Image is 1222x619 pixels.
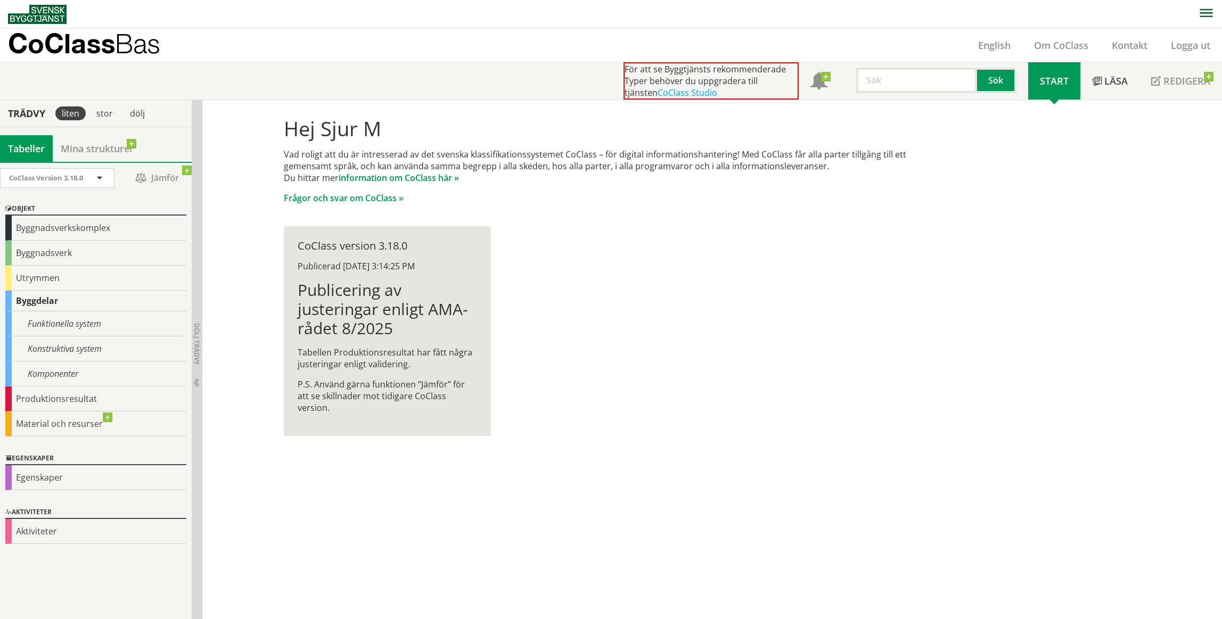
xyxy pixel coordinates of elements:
[624,62,799,100] div: För att se Byggtjänsts rekommenderade Typer behöver du uppgradera till tjänsten
[124,106,151,120] div: dölj
[298,240,477,252] div: CoClass version 3.18.0
[298,260,477,272] div: Publicerad [DATE] 3:14:25 PM
[90,106,119,120] div: stor
[658,87,717,98] a: CoClass Studio
[298,346,477,370] p: Tabellen Produktionsresultat har fått några justeringar enligt validering.
[5,266,186,291] div: Utrymmen
[298,378,477,414] p: P.S. Använd gärna funktionen ”Jämför” för att se skillnader mot tidigare CoClass version.
[192,323,201,365] span: Dölj trädvy
[125,169,189,187] span: Jämför
[1040,75,1069,87] span: Start
[5,311,186,336] div: Funktionella system
[339,172,459,184] a: information om CoClass här »
[284,148,938,184] p: Vad roligt att du är intresserad av det svenska klassifikationssystemet CoClass – för digital inf...
[5,216,186,241] div: Byggnadsverkskomplex
[8,5,67,24] img: Svensk Byggtjänst
[1159,39,1222,52] a: Logga ut
[5,203,186,216] div: Objekt
[810,73,827,90] span: Notifikationer
[966,39,1022,52] a: English
[5,506,186,519] div: Aktiviteter
[1104,75,1128,87] span: Läsa
[2,108,51,119] div: Trädvy
[53,135,142,162] a: Mina strukturer
[1080,62,1139,100] a: Läsa
[115,28,160,59] span: Bas
[55,106,86,120] div: liten
[1139,62,1222,100] a: Redigera
[1100,39,1159,52] a: Kontakt
[5,336,186,361] div: Konstruktiva system
[5,386,186,411] div: Produktionsresultat
[8,37,160,49] p: CoClass
[5,452,186,465] div: Egenskaper
[5,411,186,436] div: Material och resurser
[977,68,1016,93] button: Sök
[284,117,938,140] h1: Hej Sjur M
[5,519,186,544] div: Aktiviteter
[1022,39,1100,52] a: Om CoClass
[5,291,186,311] div: Byggdelar
[856,68,977,93] input: Sök
[5,361,186,386] div: Komponenter
[1163,75,1210,87] span: Redigera
[9,173,83,183] span: CoClass Version 3.18.0
[284,192,404,204] a: Frågor och svar om CoClass »
[298,280,477,338] h1: Publicering av justeringar enligt AMA-rådet 8/2025
[5,465,186,490] div: Egenskaper
[1028,62,1080,100] a: Start
[8,29,183,62] a: CoClassBas
[5,241,186,266] div: Byggnadsverk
